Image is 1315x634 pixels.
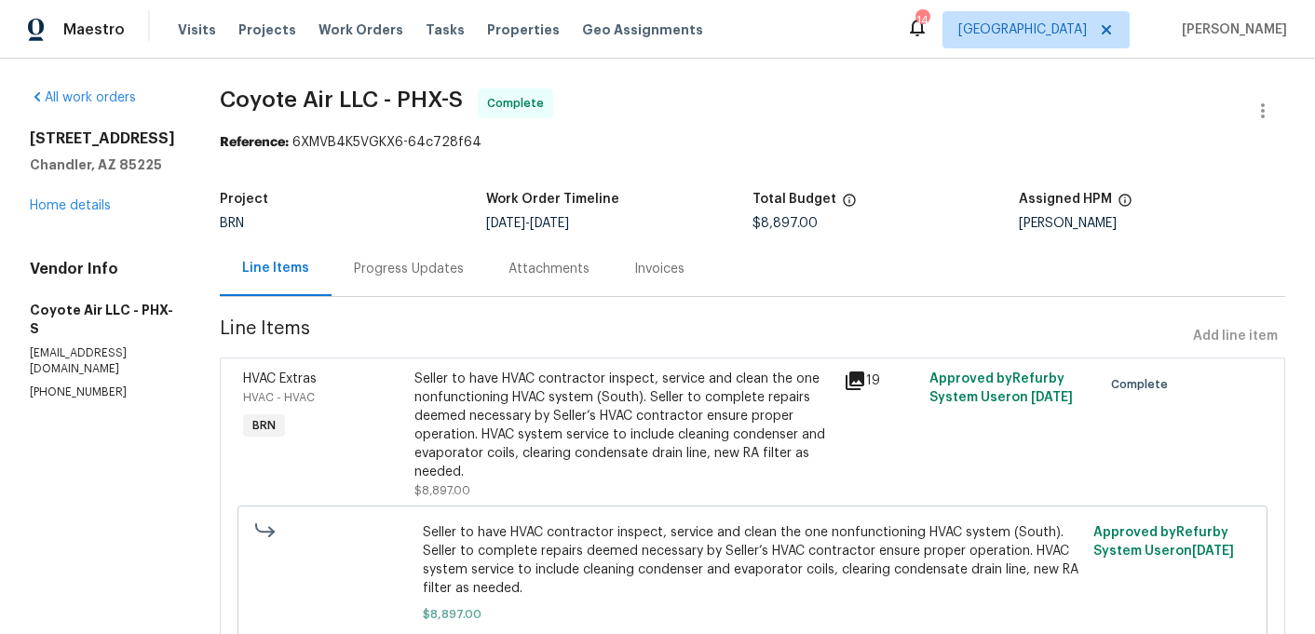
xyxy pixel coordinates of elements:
[1019,217,1285,230] div: [PERSON_NAME]
[238,20,296,39] span: Projects
[426,23,465,36] span: Tasks
[220,217,244,230] span: BRN
[486,193,619,206] h5: Work Order Timeline
[752,193,836,206] h5: Total Budget
[178,20,216,39] span: Visits
[414,485,470,496] span: $8,897.00
[958,20,1087,39] span: [GEOGRAPHIC_DATA]
[486,217,569,230] span: -
[487,20,560,39] span: Properties
[63,20,125,39] span: Maestro
[1093,526,1234,558] span: Approved by Refurby System User on
[354,260,464,278] div: Progress Updates
[30,301,175,338] h5: Coyote Air LLC - PHX-S
[1192,545,1234,558] span: [DATE]
[1031,391,1073,404] span: [DATE]
[844,370,918,392] div: 19
[582,20,703,39] span: Geo Assignments
[530,217,569,230] span: [DATE]
[929,372,1073,404] span: Approved by Refurby System User on
[414,370,833,481] div: Seller to have HVAC contractor inspect, service and clean the one nonfunctioning HVAC system (Sou...
[30,260,175,278] h4: Vendor Info
[220,319,1186,354] span: Line Items
[1019,193,1112,206] h5: Assigned HPM
[423,605,1082,624] span: $8,897.00
[508,260,590,278] div: Attachments
[30,384,175,400] p: [PHONE_NUMBER]
[30,91,136,104] a: All work orders
[1111,375,1175,394] span: Complete
[1174,20,1287,39] span: [PERSON_NAME]
[243,392,315,403] span: HVAC - HVAC
[842,193,857,217] span: The total cost of line items that have been proposed by Opendoor. This sum includes line items th...
[242,259,309,277] div: Line Items
[30,129,175,148] h2: [STREET_ADDRESS]
[220,136,289,149] b: Reference:
[30,345,175,377] p: [EMAIL_ADDRESS][DOMAIN_NAME]
[634,260,685,278] div: Invoices
[486,217,525,230] span: [DATE]
[915,11,929,30] div: 14
[220,133,1285,152] div: 6XMVB4K5VGKX6-64c728f64
[423,523,1082,598] span: Seller to have HVAC contractor inspect, service and clean the one nonfunctioning HVAC system (Sou...
[319,20,403,39] span: Work Orders
[243,372,317,385] span: HVAC Extras
[30,155,175,174] h5: Chandler, AZ 85225
[245,416,283,435] span: BRN
[487,94,551,113] span: Complete
[1118,193,1132,217] span: The hpm assigned to this work order.
[30,199,111,212] a: Home details
[752,217,818,230] span: $8,897.00
[220,193,268,206] h5: Project
[220,88,463,111] span: Coyote Air LLC - PHX-S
